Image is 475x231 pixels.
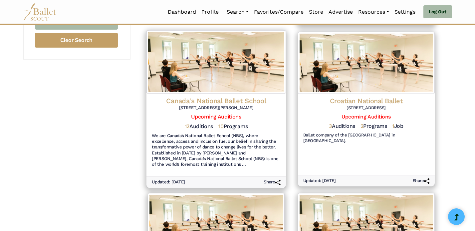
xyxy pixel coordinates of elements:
[184,123,213,130] h5: Auditions
[306,5,326,19] a: Store
[326,5,356,19] a: Advertise
[165,5,199,19] a: Dashboard
[342,114,390,120] a: Upcoming Auditions
[218,123,223,129] span: 10
[298,32,435,94] img: Logo
[35,33,118,48] button: Clear Search
[199,5,221,19] a: Profile
[303,132,429,144] h6: Ballet company of the [GEOGRAPHIC_DATA] in [GEOGRAPHIC_DATA].
[303,178,336,184] h6: Updated: [DATE]
[356,5,392,19] a: Resources
[152,105,281,111] h6: [STREET_ADDRESS][PERSON_NAME]
[360,123,387,130] h5: Programs
[392,5,418,19] a: Settings
[152,96,281,105] h4: Canada's National Ballet School
[264,179,281,185] h6: Share
[303,97,429,105] h4: Croatian National Ballet
[191,114,241,120] a: Upcoming Auditions
[152,179,185,185] h6: Updated: [DATE]
[184,123,189,129] span: 12
[303,105,429,111] h6: [STREET_ADDRESS]
[392,123,403,130] h5: Job
[360,123,363,129] span: 2
[152,133,281,167] h6: We are Canada’s National Ballet School (NBS), where excellence, access and inclusion fuel our bel...
[224,5,251,19] a: Search
[423,5,452,19] a: Log Out
[392,123,394,129] span: 1
[218,123,248,130] h5: Programs
[329,123,355,130] h5: Auditions
[146,31,286,94] img: Logo
[329,123,332,129] span: 3
[251,5,306,19] a: Favorites/Compare
[413,178,429,184] h6: Share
